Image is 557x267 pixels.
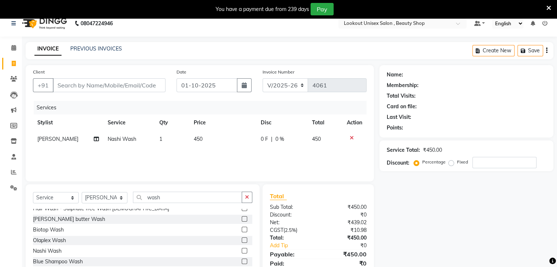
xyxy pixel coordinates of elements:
[423,146,442,154] div: ₹450.00
[33,78,53,92] button: +91
[387,71,403,79] div: Name:
[264,211,318,219] div: Discount:
[19,13,69,34] img: logo
[261,135,268,143] span: 0 F
[327,242,372,249] div: ₹0
[308,114,342,131] th: Total
[256,114,308,131] th: Disc
[216,5,309,13] div: You have a payment due from 239 days
[387,113,411,121] div: Last Visit:
[34,101,372,114] div: Services
[264,234,318,242] div: Total:
[81,13,113,34] b: 08047224946
[70,45,122,52] a: PREVIOUS INVOICES
[33,258,83,266] div: Blue Shampoo Wash
[275,135,284,143] span: 0 %
[318,211,372,219] div: ₹0
[263,69,294,75] label: Invoice Number
[33,226,64,234] div: Biotop Wash
[53,78,166,92] input: Search by Name/Mobile/Email/Code
[33,114,103,131] th: Stylist
[189,114,256,131] th: Price
[264,219,318,226] div: Net:
[342,114,367,131] th: Action
[264,250,318,259] div: Payable:
[312,136,321,142] span: 450
[422,159,446,165] label: Percentage
[270,227,283,233] span: CGST
[133,192,242,203] input: Search or Scan
[33,215,105,223] div: [PERSON_NAME] butter Wash
[159,136,162,142] span: 1
[264,242,327,249] a: Add Tip
[33,237,66,244] div: Olaplex Wash
[311,3,334,15] button: Pay
[457,159,468,165] label: Fixed
[318,219,372,226] div: ₹439.02
[387,103,417,110] div: Card on file:
[194,136,203,142] span: 450
[285,227,296,233] span: 2.5%
[103,114,155,131] th: Service
[387,146,420,154] div: Service Total:
[264,203,318,211] div: Sub Total:
[517,45,543,56] button: Save
[155,114,189,131] th: Qty
[387,92,416,100] div: Total Visits:
[387,124,403,132] div: Points:
[270,192,287,200] span: Total
[318,203,372,211] div: ₹450.00
[387,82,419,89] div: Membership:
[318,226,372,234] div: ₹10.98
[387,159,409,167] div: Discount:
[318,250,372,259] div: ₹450.00
[264,226,318,234] div: ( )
[472,45,515,56] button: Create New
[37,136,78,142] span: [PERSON_NAME]
[177,69,186,75] label: Date
[271,135,272,143] span: |
[108,136,136,142] span: Nashi Wash
[33,247,62,255] div: Nashi Wash
[33,205,169,213] div: Hair Wash - Sulphate free Wash [DEMOGRAPHIC_DATA]
[33,69,45,75] label: Client
[34,42,62,56] a: INVOICE
[318,234,372,242] div: ₹450.00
